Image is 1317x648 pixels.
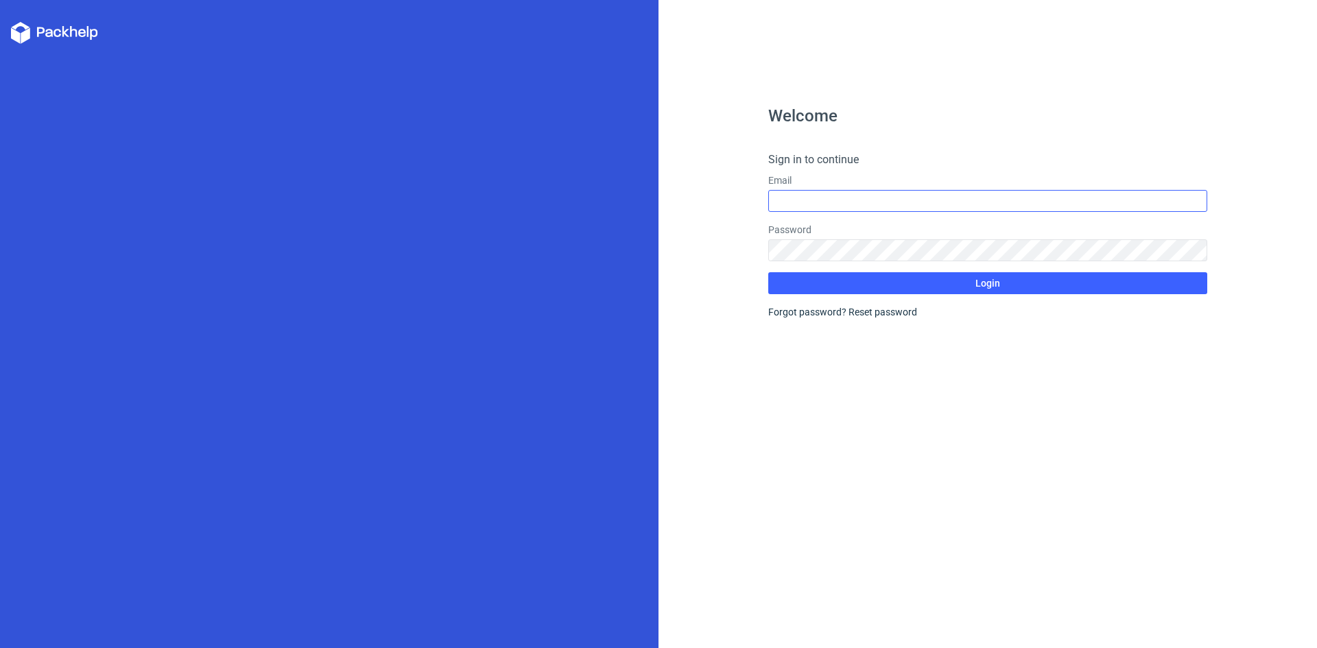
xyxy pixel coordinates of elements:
[768,272,1207,294] button: Login
[768,152,1207,168] h4: Sign in to continue
[768,108,1207,124] h1: Welcome
[975,278,1000,288] span: Login
[849,307,917,317] a: Reset password
[768,223,1207,237] label: Password
[768,305,1207,319] div: Forgot password?
[768,173,1207,187] label: Email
